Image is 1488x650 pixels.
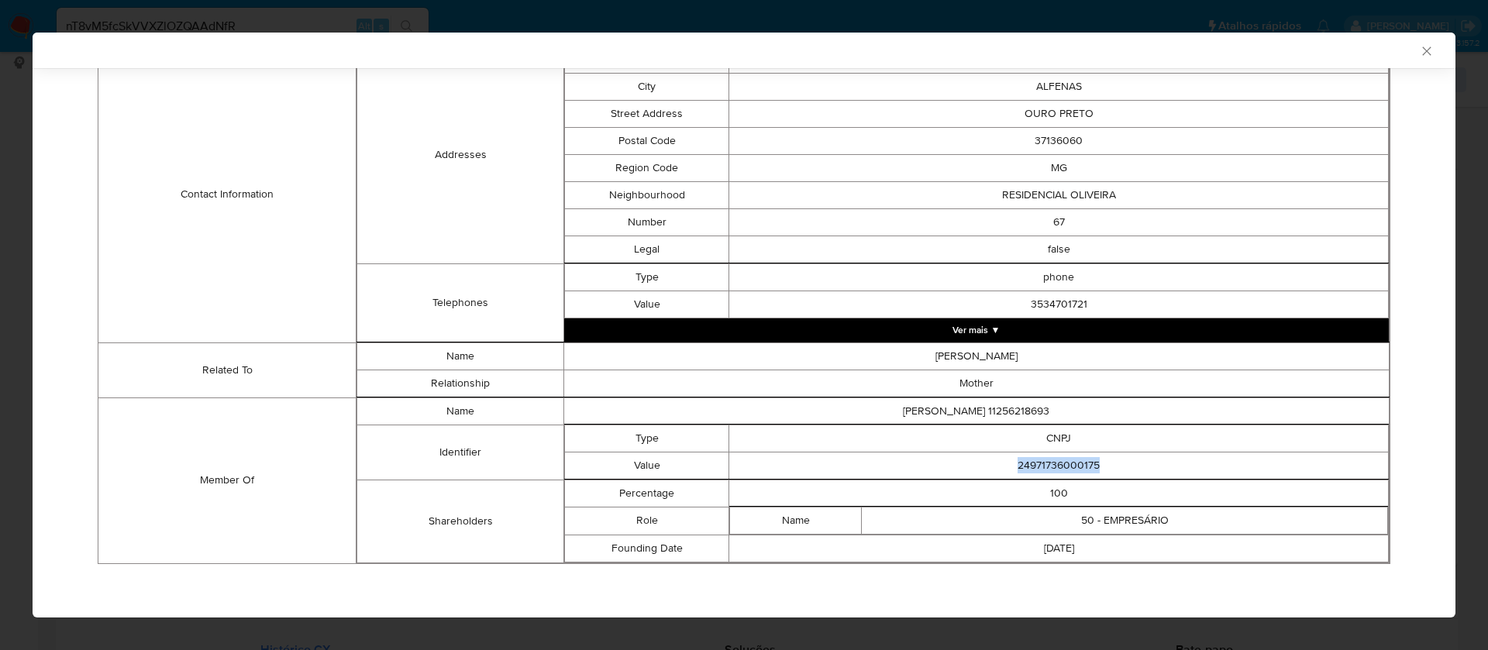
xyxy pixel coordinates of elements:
[862,507,1388,534] td: 50 - EMPRESÁRIO
[729,127,1389,154] td: 37136060
[564,100,729,127] td: Street Address
[357,46,563,263] td: Addresses
[357,480,563,562] td: Shareholders
[729,181,1389,208] td: RESIDENCIAL OLIVEIRA
[564,452,729,479] td: Value
[729,452,1389,479] td: 24971736000175
[357,370,563,397] td: Relationship
[729,236,1389,263] td: false
[357,342,563,370] td: Name
[564,535,729,562] td: Founding Date
[729,100,1389,127] td: OURO PRETO
[564,480,729,507] td: Percentage
[730,507,862,534] td: Name
[564,73,729,100] td: City
[729,480,1389,507] td: 100
[564,291,729,318] td: Value
[729,535,1389,562] td: [DATE]
[357,263,563,342] td: Telephones
[564,127,729,154] td: Postal Code
[563,342,1389,370] td: [PERSON_NAME]
[564,318,1389,342] button: Expand array
[729,291,1389,318] td: 3534701721
[564,208,729,236] td: Number
[563,370,1389,397] td: Mother
[1419,43,1433,57] button: Fechar a janela
[729,208,1389,236] td: 67
[729,425,1389,452] td: CNPJ
[98,397,356,563] td: Member Of
[357,425,563,480] td: Identifier
[564,181,729,208] td: Neighbourhood
[564,263,729,291] td: Type
[564,236,729,263] td: Legal
[729,263,1389,291] td: phone
[98,342,356,397] td: Related To
[564,154,729,181] td: Region Code
[564,507,729,535] td: Role
[98,46,356,342] td: Contact Information
[729,73,1389,100] td: ALFENAS
[564,425,729,452] td: Type
[357,397,563,425] td: Name
[729,154,1389,181] td: MG
[563,397,1389,425] td: [PERSON_NAME] 11256218693
[33,33,1455,617] div: closure-recommendation-modal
